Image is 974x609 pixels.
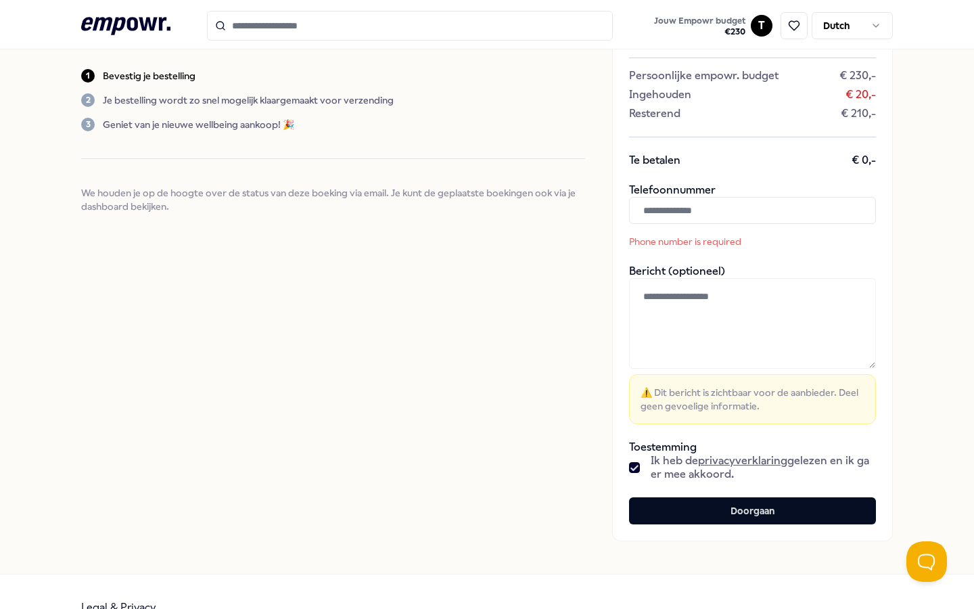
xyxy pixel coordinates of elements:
[845,88,876,101] span: € 20,-
[629,107,680,120] span: Resterend
[103,93,394,107] p: Je bestelling wordt zo snel mogelijk klaargemaakt voor verzending
[629,235,812,248] p: Phone number is required
[81,93,95,107] div: 2
[852,154,876,167] span: € 0,-
[654,16,745,26] span: Jouw Empowr budget
[103,69,195,83] p: Bevestig je bestelling
[649,12,751,40] a: Jouw Empowr budget€230
[629,497,876,524] button: Doorgaan
[103,118,294,131] p: Geniet van je nieuwe wellbeing aankoop! 🎉
[839,69,876,83] span: € 230,-
[81,69,95,83] div: 1
[906,541,947,582] iframe: Help Scout Beacon - Open
[629,441,876,481] div: Toestemming
[207,11,613,41] input: Search for products, categories or subcategories
[81,186,585,213] span: We houden je op de hoogte over de status van deze boeking via email. Je kunt de geplaatste boekin...
[654,26,745,37] span: € 230
[629,183,876,248] div: Telefoonnummer
[698,454,787,467] a: privacyverklaring
[651,13,748,40] button: Jouw Empowr budget€230
[629,88,691,101] span: Ingehouden
[651,454,876,481] span: Ik heb de gelezen en ik ga er mee akkoord.
[81,118,95,131] div: 3
[641,386,864,413] span: ⚠️ Dit bericht is zichtbaar voor de aanbieder. Deel geen gevoelige informatie.
[629,69,779,83] span: Persoonlijke empowr. budget
[629,154,680,167] span: Te betalen
[751,15,772,37] button: T
[841,107,876,120] span: € 210,-
[629,265,876,424] div: Bericht (optioneel)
